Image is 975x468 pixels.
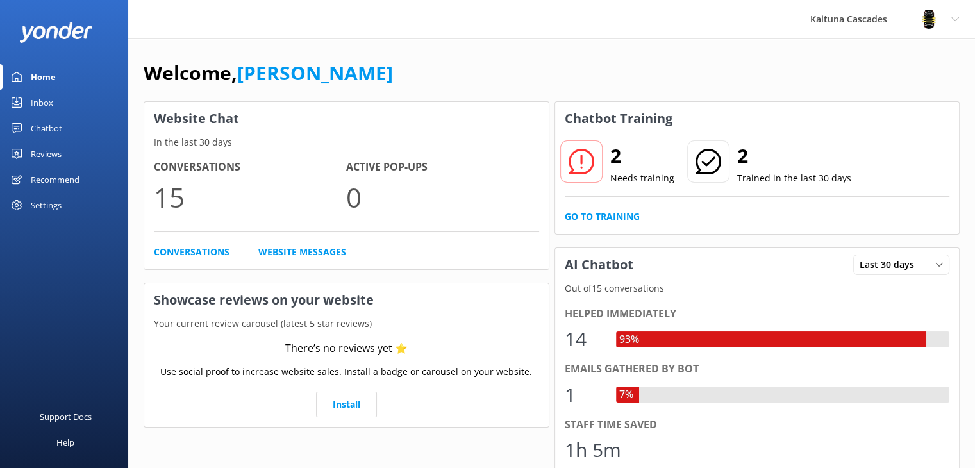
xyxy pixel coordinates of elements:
[144,283,549,317] h3: Showcase reviews on your website
[555,281,960,296] p: Out of 15 conversations
[565,324,603,355] div: 14
[154,245,229,259] a: Conversations
[144,102,549,135] h3: Website Chat
[610,171,674,185] p: Needs training
[555,248,643,281] h3: AI Chatbot
[565,361,950,378] div: Emails gathered by bot
[565,306,950,322] div: Helped immediately
[860,258,922,272] span: Last 30 days
[316,392,377,417] a: Install
[31,64,56,90] div: Home
[565,380,603,410] div: 1
[144,58,393,88] h1: Welcome,
[31,167,79,192] div: Recommend
[565,210,640,224] a: Go to Training
[737,171,851,185] p: Trained in the last 30 days
[31,141,62,167] div: Reviews
[31,192,62,218] div: Settings
[56,430,74,455] div: Help
[555,102,682,135] h3: Chatbot Training
[154,176,346,219] p: 15
[285,340,408,357] div: There’s no reviews yet ⭐
[346,159,538,176] h4: Active Pop-ups
[144,135,549,149] p: In the last 30 days
[40,404,92,430] div: Support Docs
[610,140,674,171] h2: 2
[737,140,851,171] h2: 2
[346,176,538,219] p: 0
[31,115,62,141] div: Chatbot
[31,90,53,115] div: Inbox
[237,60,393,86] a: [PERSON_NAME]
[258,245,346,259] a: Website Messages
[19,22,93,43] img: yonder-white-logo.png
[616,331,642,348] div: 93%
[565,435,621,465] div: 1h 5m
[154,159,346,176] h4: Conversations
[919,10,938,29] img: 802-1755650174.png
[160,365,532,379] p: Use social proof to increase website sales. Install a badge or carousel on your website.
[616,387,637,403] div: 7%
[565,417,950,433] div: Staff time saved
[144,317,549,331] p: Your current review carousel (latest 5 star reviews)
